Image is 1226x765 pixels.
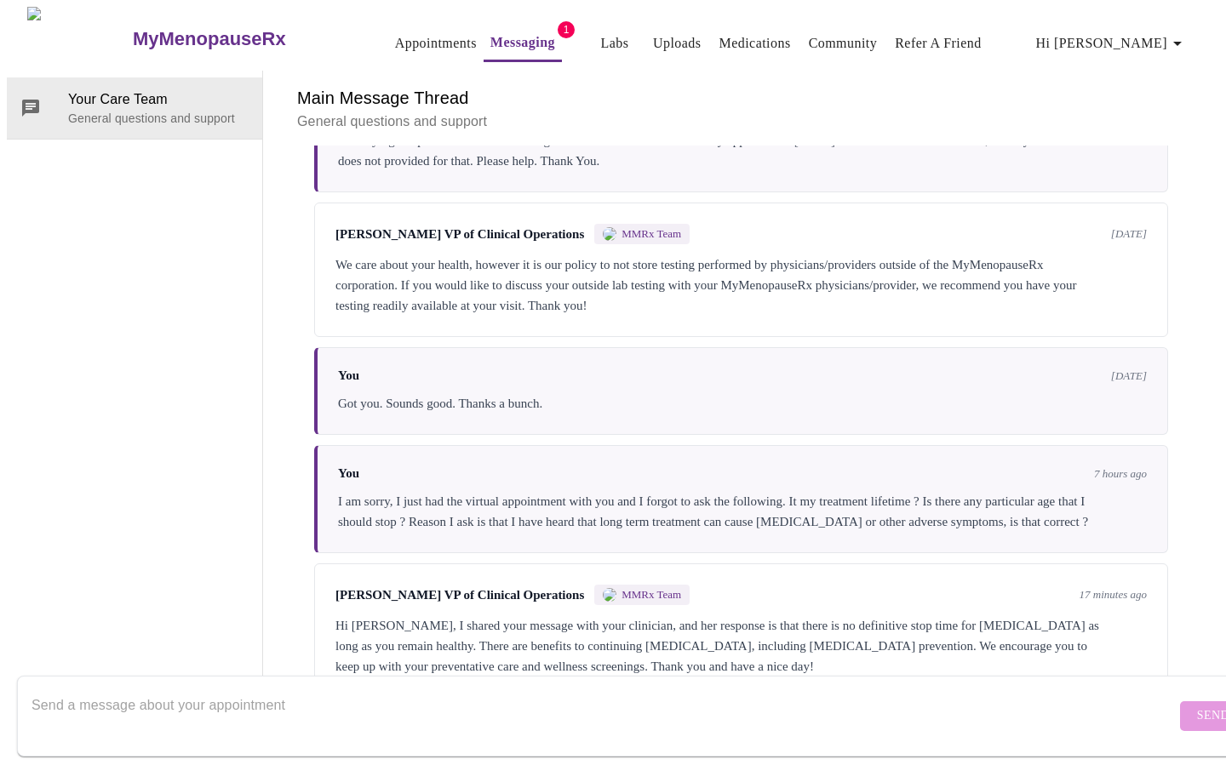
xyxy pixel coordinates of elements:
a: Medications [719,31,791,55]
button: Appointments [388,26,484,60]
span: 1 [558,21,575,38]
span: Your Care Team [68,89,249,110]
a: Uploads [653,31,702,55]
h3: MyMenopauseRx [133,28,286,50]
a: Refer a Friend [895,31,982,55]
button: Uploads [646,26,708,60]
a: Labs [601,31,629,55]
a: Messaging [490,31,555,54]
span: You [338,368,359,383]
div: I am sorry, I just had the virtual appointment with you and I forgot to ask the following. It my ... [338,491,1147,532]
a: Community [809,31,878,55]
button: Community [802,26,885,60]
span: 7 hours ago [1094,467,1147,481]
button: Hi [PERSON_NAME] [1029,26,1194,60]
span: MMRx Team [622,227,681,241]
textarea: Send a message about your appointment [32,688,1176,743]
button: Messaging [484,26,562,62]
p: General questions and support [68,110,249,127]
span: MMRx Team [622,588,681,602]
span: You [338,466,359,481]
a: Appointments [395,31,477,55]
span: Hi [PERSON_NAME] [1036,31,1188,55]
a: MyMenopauseRx [130,9,353,69]
div: Hi [PERSON_NAME], I shared your message with your clinician, and her response is that there is no... [335,615,1147,677]
img: MMRX [603,588,616,602]
p: General questions and support [297,111,1185,132]
button: Labs [587,26,642,60]
div: I am trying to upload some labs and images results to discussed them in my appointment [DATE]. I ... [338,130,1147,171]
div: We care about your health, however it is our policy to not store testing performed by physicians/... [335,254,1147,316]
span: [PERSON_NAME] VP of Clinical Operations [335,588,584,602]
div: Got you. Sounds good. Thanks a bunch. [338,393,1147,414]
span: 17 minutes ago [1080,588,1147,602]
h6: Main Message Thread [297,84,1185,111]
button: Refer a Friend [888,26,988,60]
span: [DATE] [1111,369,1147,383]
span: [PERSON_NAME] VP of Clinical Operations [335,227,584,242]
img: MMRX [603,227,616,241]
button: Medications [713,26,798,60]
div: Your Care TeamGeneral questions and support [7,77,262,139]
span: [DATE] [1111,227,1147,241]
img: MyMenopauseRx Logo [27,7,130,71]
